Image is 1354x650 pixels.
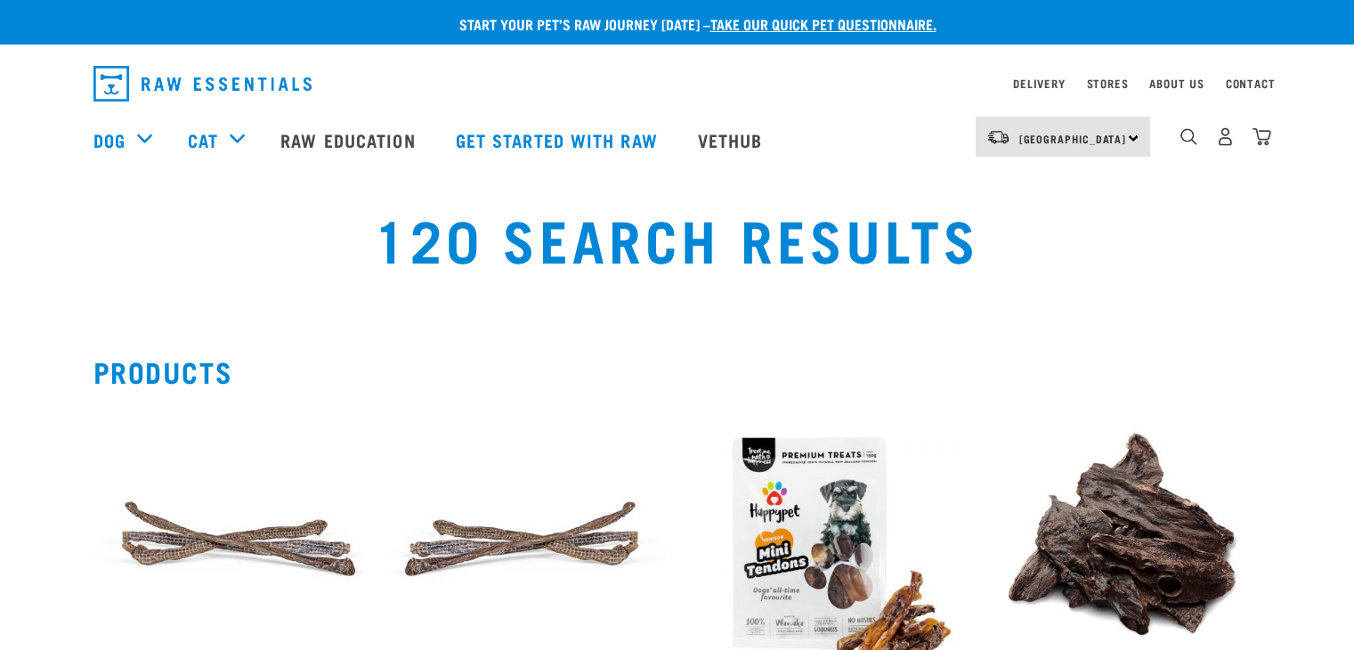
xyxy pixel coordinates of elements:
[1013,80,1065,86] a: Delivery
[1253,127,1271,146] img: home-icon@2x.png
[79,59,1276,109] nav: dropdown navigation
[93,126,126,153] a: Dog
[258,206,1097,270] h1: 120 Search Results
[1149,80,1204,86] a: About Us
[438,104,680,175] a: Get started with Raw
[1180,128,1197,145] img: home-icon-1@2x.png
[188,126,218,153] a: Cat
[263,104,437,175] a: Raw Education
[1019,135,1127,142] span: [GEOGRAPHIC_DATA]
[1226,80,1276,86] a: Contact
[710,20,936,28] a: take our quick pet questionnaire.
[93,355,1261,387] h2: Products
[680,104,785,175] a: Vethub
[1087,80,1129,86] a: Stores
[93,66,312,102] img: Raw Essentials Logo
[1216,127,1235,146] img: user.png
[986,129,1010,145] img: van-moving.png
